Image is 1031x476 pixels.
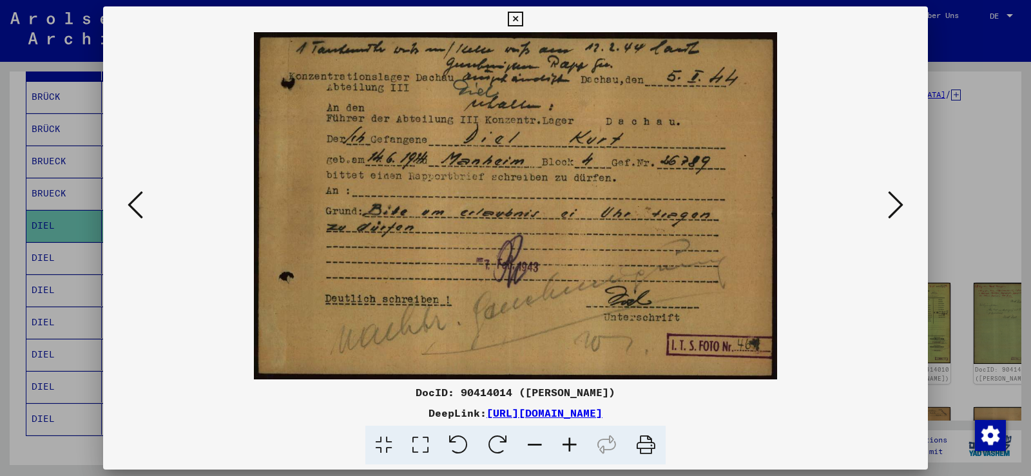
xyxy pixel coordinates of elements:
div: DeepLink: [103,405,928,421]
a: [URL][DOMAIN_NAME] [487,406,602,419]
div: DocID: 90414014 ([PERSON_NAME]) [103,385,928,400]
img: Zustimmung ändern [975,420,1006,451]
div: Zustimmung ändern [974,419,1005,450]
img: 001.jpg [254,32,776,379]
